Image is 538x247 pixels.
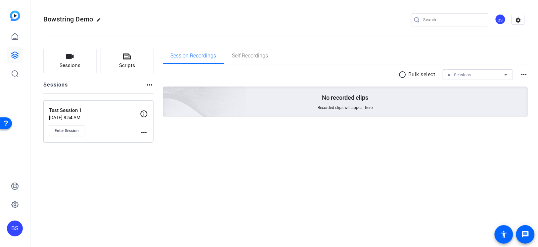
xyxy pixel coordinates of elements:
[146,81,154,89] mat-icon: more_horiz
[97,18,105,25] mat-icon: edit
[521,230,529,238] mat-icon: message
[512,15,525,25] mat-icon: settings
[43,15,93,23] span: Bowstring Demo
[171,53,216,58] span: Session Recordings
[89,21,247,164] img: embarkstudio-empty-session.png
[60,62,80,69] span: Sessions
[49,115,140,120] p: [DATE] 8:54 AM
[43,48,97,74] button: Sessions
[500,230,508,238] mat-icon: accessibility
[448,73,471,77] span: All Sessions
[140,128,148,136] mat-icon: more_horiz
[49,107,140,114] p: Test Session 1
[7,221,23,236] div: BS
[55,128,79,133] span: Enter Session
[424,16,483,24] input: Search
[495,14,506,25] div: BS
[119,62,135,69] span: Scripts
[10,11,20,21] img: blue-gradient.svg
[232,53,268,58] span: Self Recordings
[101,48,154,74] button: Scripts
[520,71,528,79] mat-icon: more_horiz
[409,71,436,79] p: Bulk select
[49,125,84,136] button: Enter Session
[495,14,507,25] ngx-avatar: Bowstring Studios
[318,105,373,110] span: Recorded clips will appear here
[399,71,409,79] mat-icon: radio_button_unchecked
[322,94,369,102] p: No recorded clips
[43,81,68,93] h2: Sessions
